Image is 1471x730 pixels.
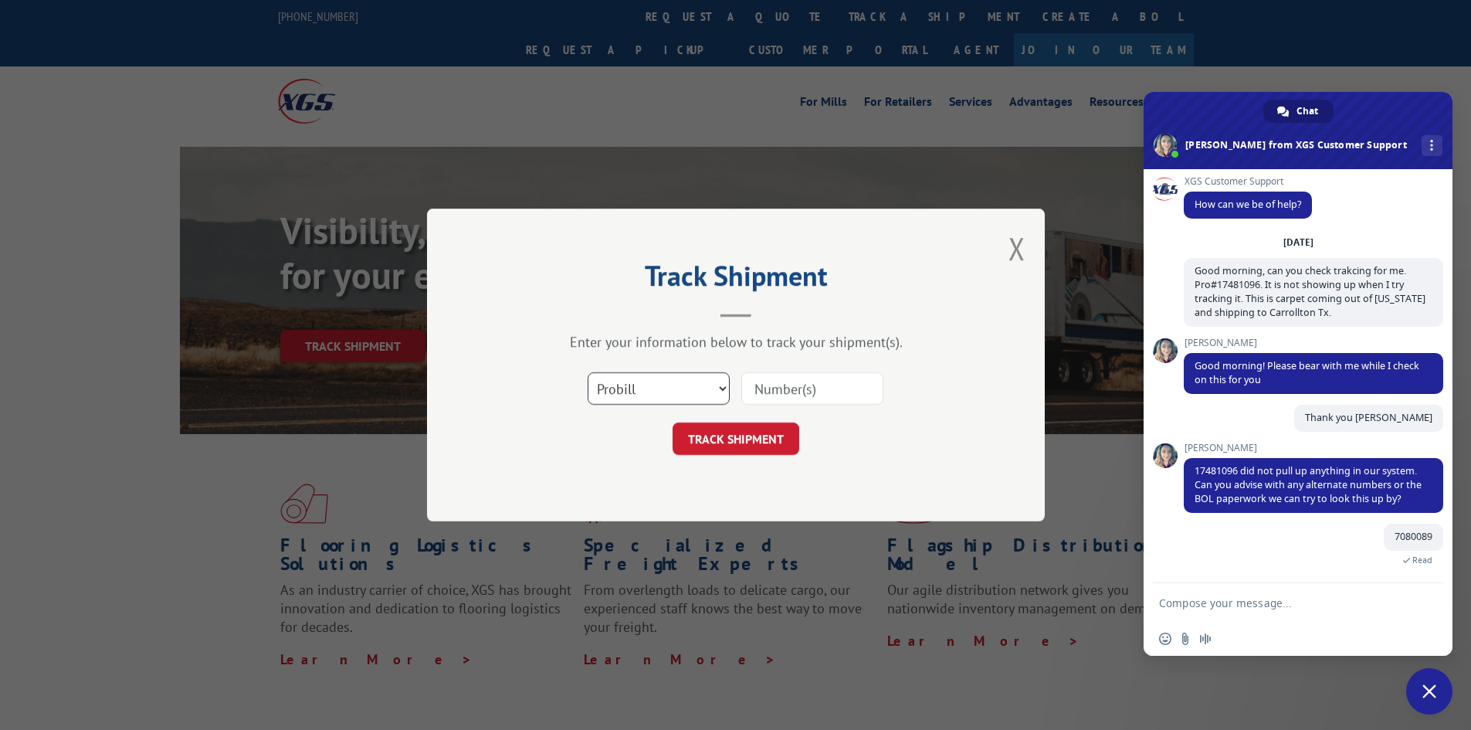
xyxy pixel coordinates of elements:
span: Good morning, can you check trakcing for me. Pro#17481096. It is not showing up when I try tracki... [1195,264,1425,319]
div: [DATE] [1283,238,1313,247]
div: More channels [1422,135,1442,156]
span: Thank you [PERSON_NAME] [1305,411,1432,424]
span: 7080089 [1395,530,1432,543]
span: How can we be of help? [1195,198,1301,211]
h2: Track Shipment [504,265,968,294]
div: Close chat [1406,668,1452,715]
textarea: Compose your message... [1159,596,1403,610]
span: [PERSON_NAME] [1184,443,1443,453]
div: Chat [1263,100,1334,123]
input: Number(s) [741,372,883,405]
span: Good morning! Please bear with me while I check on this for you [1195,359,1419,386]
span: [PERSON_NAME] [1184,338,1443,348]
span: Audio message [1199,633,1212,645]
span: Send a file [1179,633,1191,645]
span: Read [1412,555,1432,565]
span: 17481096 did not pull up anything in our system. Can you advise with any alternate numbers or the... [1195,464,1422,505]
button: Close modal [1008,228,1025,269]
span: Insert an emoji [1159,633,1171,645]
span: Chat [1296,100,1318,123]
span: XGS Customer Support [1184,176,1312,187]
button: TRACK SHIPMENT [673,423,799,455]
div: Enter your information below to track your shipment(s). [504,333,968,351]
